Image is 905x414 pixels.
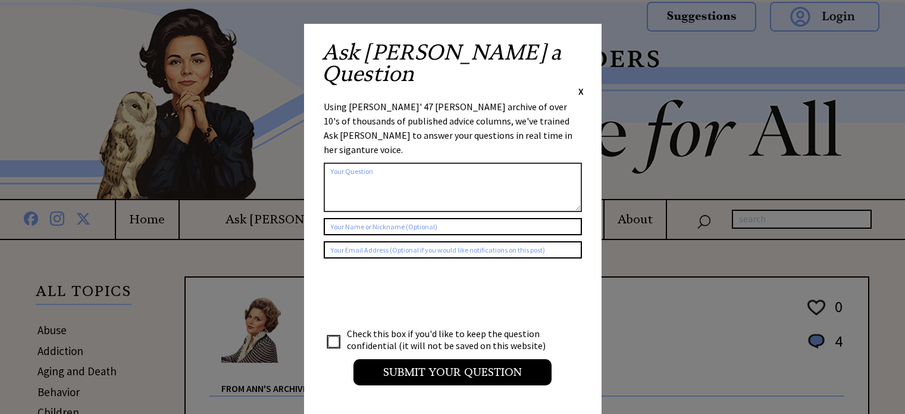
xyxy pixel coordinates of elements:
input: Your Email Address (Optional if you would like notifications on this post) [324,241,582,259]
td: Check this box if you'd like to keep the question confidential (it will not be saved on this webs... [346,327,557,352]
input: Submit your Question [353,359,552,385]
div: Using [PERSON_NAME]' 47 [PERSON_NAME] archive of over 10's of thousands of published advice colum... [324,99,582,157]
span: X [578,85,584,97]
iframe: reCAPTCHA [324,270,505,317]
input: Your Name or Nickname (Optional) [324,218,582,235]
h2: Ask [PERSON_NAME] a Question [322,42,584,85]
